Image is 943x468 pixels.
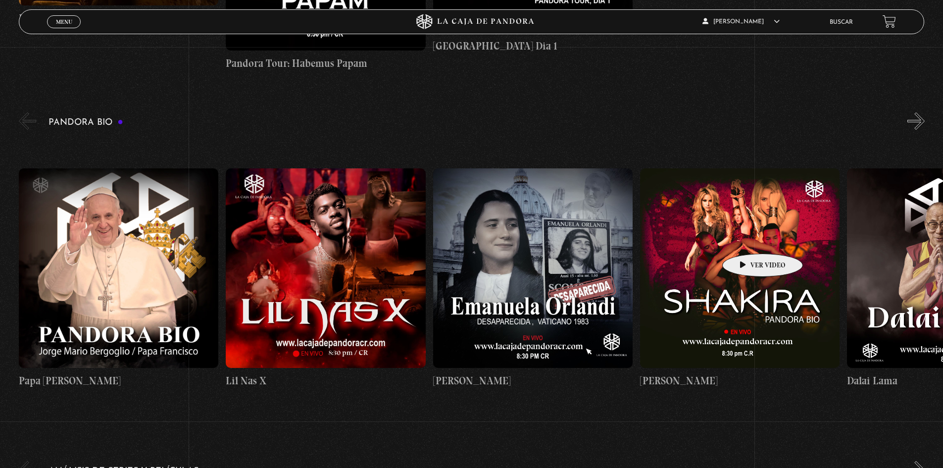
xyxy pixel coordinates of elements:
[56,19,72,25] span: Menu
[19,373,218,389] h4: Papa [PERSON_NAME]
[433,137,633,419] a: [PERSON_NAME]
[226,55,425,71] h4: Pandora Tour: Habemus Papam
[640,137,840,419] a: [PERSON_NAME]
[226,137,425,419] a: Lil Nas X
[19,112,36,130] button: Previous
[433,373,633,389] h4: [PERSON_NAME]
[702,19,780,25] span: [PERSON_NAME]
[433,23,633,54] h4: Pandora Tour: Conclave desde [GEOGRAPHIC_DATA] Dia 1
[226,373,425,389] h4: Lil Nas X
[52,27,76,34] span: Cerrar
[19,10,218,26] h4: Paranormal & Sobrenatural
[907,112,925,130] button: Next
[830,19,853,25] a: Buscar
[640,373,840,389] h4: [PERSON_NAME]
[19,137,218,419] a: Papa [PERSON_NAME]
[49,118,123,127] h3: Pandora Bio
[883,15,896,28] a: View your shopping cart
